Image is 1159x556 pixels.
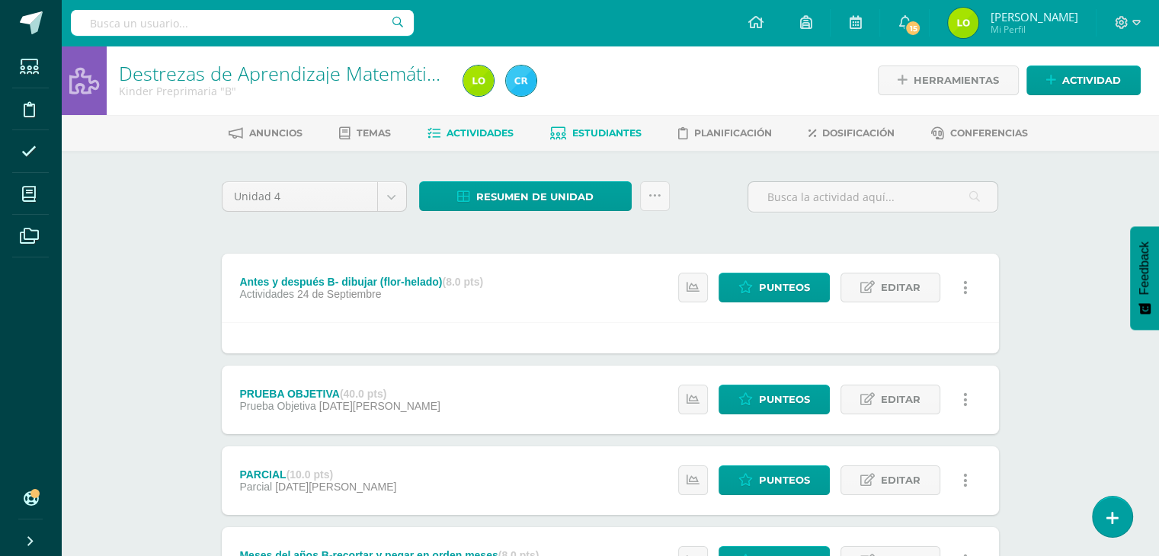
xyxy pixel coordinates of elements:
span: Prueba Objetiva [239,400,315,412]
a: Punteos [719,465,830,495]
div: PRUEBA OBJETIVA [239,388,440,400]
span: Editar [881,273,920,302]
span: Editar [881,466,920,494]
span: Temas [357,127,391,139]
span: Actividad [1062,66,1121,94]
strong: (8.0 pts) [442,276,483,288]
span: Punteos [759,273,810,302]
input: Busca un usuario... [71,10,414,36]
img: 6714572aa9192d6e20d2b456500099f5.png [948,8,978,38]
a: Actividad [1026,66,1141,95]
div: Kinder Preprimaria 'B' [119,84,445,98]
h1: Destrezas de Aprendizaje Matemático [119,62,445,84]
a: Unidad 4 [223,182,406,211]
span: [DATE][PERSON_NAME] [319,400,440,412]
span: Editar [881,385,920,414]
span: Conferencias [950,127,1028,139]
span: Actividades [447,127,514,139]
a: Destrezas de Aprendizaje Matemático [119,60,447,86]
div: Antes y después B- dibujar (flor-helado) [239,276,483,288]
strong: (10.0 pts) [287,468,333,481]
a: Actividades [427,121,514,145]
span: Feedback [1138,241,1151,295]
span: Estudiantes [572,127,642,139]
a: Punteos [719,273,830,302]
a: Estudiantes [550,121,642,145]
a: Anuncios [229,121,303,145]
span: Actividades [239,288,294,300]
span: Anuncios [249,127,303,139]
span: Punteos [759,385,810,414]
span: Herramientas [914,66,999,94]
span: [DATE][PERSON_NAME] [275,481,396,493]
button: Feedback - Mostrar encuesta [1130,226,1159,330]
span: 24 de Septiembre [297,288,382,300]
a: Herramientas [878,66,1019,95]
a: Conferencias [931,121,1028,145]
img: 6714572aa9192d6e20d2b456500099f5.png [463,66,494,96]
span: Unidad 4 [234,182,366,211]
span: Resumen de unidad [476,183,594,211]
strong: (40.0 pts) [340,388,386,400]
span: Parcial [239,481,272,493]
a: Temas [339,121,391,145]
img: d829077fea71188f4ea6f616d71feccb.png [506,66,536,96]
span: 15 [904,20,921,37]
a: Dosificación [808,121,895,145]
span: [PERSON_NAME] [990,9,1077,24]
span: Planificación [694,127,772,139]
span: Dosificación [822,127,895,139]
div: PARCIAL [239,468,396,481]
input: Busca la actividad aquí... [748,182,997,212]
a: Resumen de unidad [419,181,632,211]
a: Punteos [719,385,830,414]
span: Mi Perfil [990,23,1077,36]
a: Planificación [678,121,772,145]
span: Punteos [759,466,810,494]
